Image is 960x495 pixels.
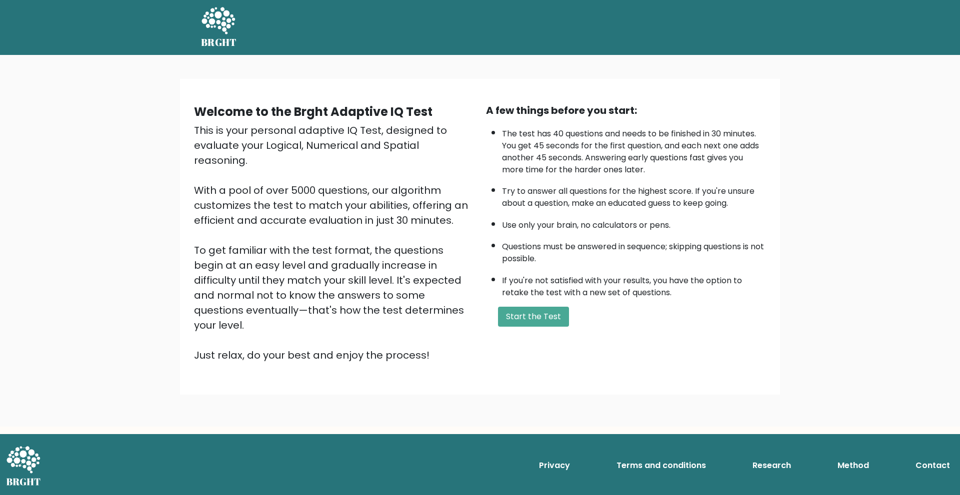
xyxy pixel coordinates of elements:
[502,180,766,209] li: Try to answer all questions for the highest score. If you're unsure about a question, make an edu...
[201,36,237,48] h5: BRGHT
[748,456,795,476] a: Research
[502,236,766,265] li: Questions must be answered in sequence; skipping questions is not possible.
[535,456,574,476] a: Privacy
[201,4,237,51] a: BRGHT
[911,456,954,476] a: Contact
[498,307,569,327] button: Start the Test
[502,270,766,299] li: If you're not satisfied with your results, you have the option to retake the test with a new set ...
[833,456,873,476] a: Method
[486,103,766,118] div: A few things before you start:
[194,103,432,120] b: Welcome to the Brght Adaptive IQ Test
[502,214,766,231] li: Use only your brain, no calculators or pens.
[194,123,474,363] div: This is your personal adaptive IQ Test, designed to evaluate your Logical, Numerical and Spatial ...
[612,456,710,476] a: Terms and conditions
[502,123,766,176] li: The test has 40 questions and needs to be finished in 30 minutes. You get 45 seconds for the firs...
